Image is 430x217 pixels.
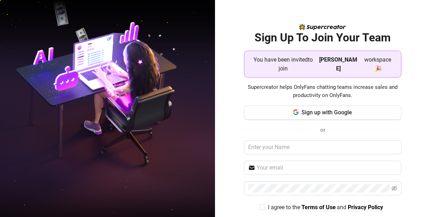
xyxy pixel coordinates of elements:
[301,109,352,116] span: Sign up with Google
[337,204,348,211] span: and
[257,164,397,172] input: Your email
[299,24,346,30] img: logo-BBDzfeDw.svg
[301,204,336,211] strong: Terms of Use
[244,140,401,154] input: Enter your Name
[244,30,401,45] h2: Sign Up To Join Your Team
[244,83,401,100] span: Supercreator helps OnlyFans chatting teams increase sales and productivity on OnlyFans.
[392,185,397,191] span: eye-invisible
[348,204,383,211] strong: Privacy Policy
[250,55,317,73] span: You have been invited to join
[268,204,301,211] span: I agree to the
[320,127,325,133] span: or
[360,55,395,73] span: workspace 🎉
[348,204,383,211] a: Privacy Policy
[301,204,336,211] a: Terms of Use
[244,105,401,120] button: Sign up with Google
[319,56,357,72] strong: [PERSON_NAME]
